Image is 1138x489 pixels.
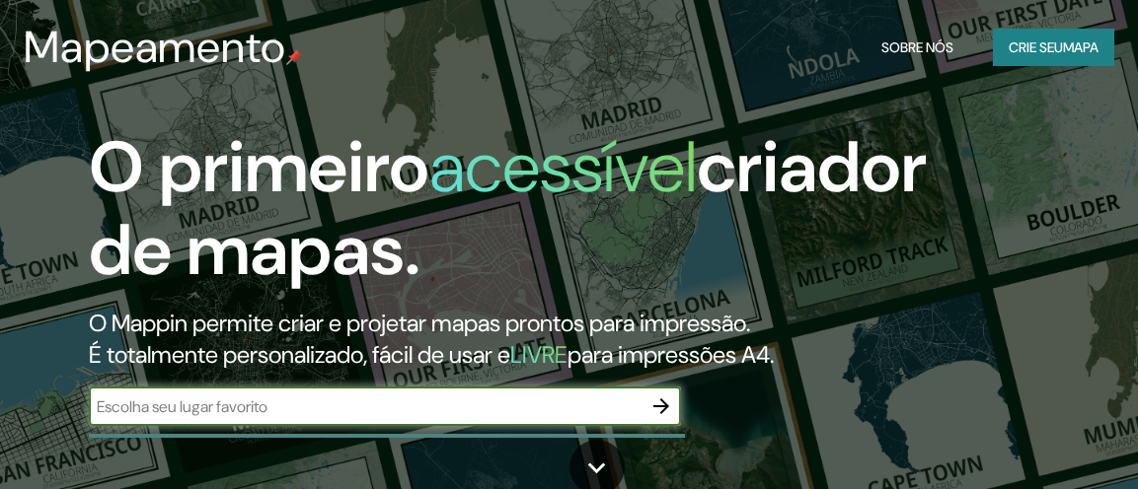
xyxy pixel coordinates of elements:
button: Crie seumapa [993,29,1114,66]
font: criador de mapas. [89,121,927,296]
font: LIVRE [510,339,568,370]
font: Sobre nós [881,38,953,56]
font: para impressões A4. [568,339,774,370]
font: O Mappin permite criar e projetar mapas prontos para impressão. [89,308,750,338]
button: Sobre nós [873,29,961,66]
img: pino de mapa [286,49,302,65]
font: Mapeamento [24,19,286,76]
font: É totalmente personalizado, fácil de usar e [89,339,510,370]
font: Crie seu [1009,38,1063,56]
font: O primeiro [89,121,429,213]
input: Escolha seu lugar favorito [89,395,642,418]
font: mapa [1063,38,1099,56]
font: acessível [429,121,697,213]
